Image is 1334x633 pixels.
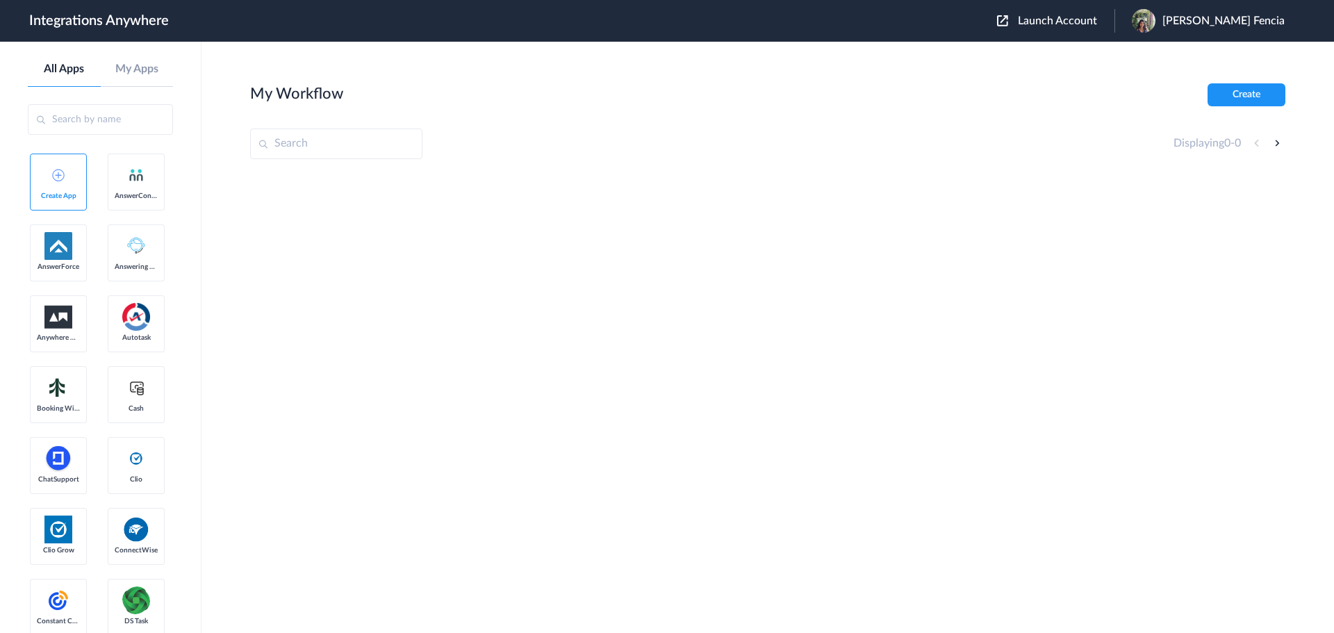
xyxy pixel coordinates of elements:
[37,192,80,200] span: Create App
[37,617,80,625] span: Constant Contact
[44,516,72,543] img: Clio.jpg
[122,586,150,614] img: distributedSource.png
[250,85,343,103] h2: My Workflow
[44,586,72,614] img: constant-contact.svg
[128,167,145,183] img: answerconnect-logo.svg
[1018,15,1097,26] span: Launch Account
[1174,137,1241,150] h4: Displaying -
[115,263,158,271] span: Answering Service
[37,263,80,271] span: AnswerForce
[37,404,80,413] span: Booking Widget
[1162,15,1285,28] span: [PERSON_NAME] Fencia
[997,15,1008,26] img: launch-acct-icon.svg
[122,232,150,260] img: Answering_service.png
[122,516,150,543] img: connectwise.png
[101,63,174,76] a: My Apps
[37,546,80,554] span: Clio Grow
[1224,138,1230,149] span: 0
[128,450,145,467] img: clio-logo.svg
[37,334,80,342] span: Anywhere Works
[250,129,422,159] input: Search
[52,169,65,181] img: add-icon.svg
[122,303,150,331] img: autotask.png
[115,334,158,342] span: Autotask
[115,546,158,554] span: ConnectWise
[115,192,158,200] span: AnswerConnect
[44,375,72,400] img: Setmore_Logo.svg
[115,617,158,625] span: DS Task
[128,379,145,396] img: cash-logo.svg
[44,306,72,329] img: aww.png
[1208,83,1285,106] button: Create
[1235,138,1241,149] span: 0
[115,404,158,413] span: Cash
[997,15,1114,28] button: Launch Account
[29,13,169,29] h1: Integrations Anywhere
[28,104,173,135] input: Search by name
[44,445,72,472] img: chatsupport-icon.svg
[115,475,158,484] span: Clio
[44,232,72,260] img: af-app-logo.svg
[37,475,80,484] span: ChatSupport
[1132,9,1155,33] img: 685d0823-d99e-4cb7-9d21-ebcbd69ec064.jpeg
[28,63,101,76] a: All Apps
